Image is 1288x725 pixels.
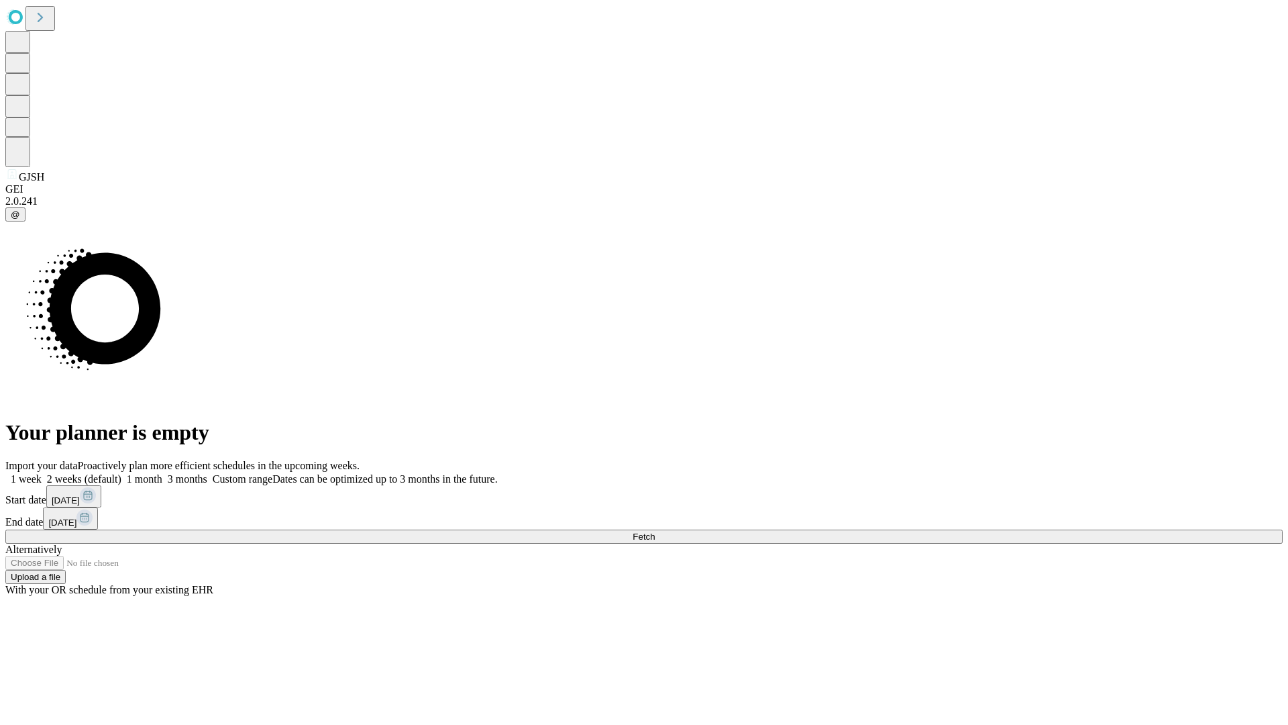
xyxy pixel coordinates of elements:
div: End date [5,507,1283,530]
span: Proactively plan more efficient schedules in the upcoming weeks. [78,460,360,471]
span: [DATE] [48,518,76,528]
span: 1 week [11,473,42,485]
div: 2.0.241 [5,195,1283,207]
span: 2 weeks (default) [47,473,121,485]
div: GEI [5,183,1283,195]
span: [DATE] [52,495,80,505]
span: 3 months [168,473,207,485]
button: Fetch [5,530,1283,544]
button: Upload a file [5,570,66,584]
span: With your OR schedule from your existing EHR [5,584,213,595]
span: GJSH [19,171,44,183]
h1: Your planner is empty [5,420,1283,445]
span: Alternatively [5,544,62,555]
span: Fetch [633,532,655,542]
span: 1 month [127,473,162,485]
span: Dates can be optimized up to 3 months in the future. [272,473,497,485]
span: Custom range [213,473,272,485]
div: Start date [5,485,1283,507]
span: Import your data [5,460,78,471]
button: [DATE] [46,485,101,507]
button: @ [5,207,25,222]
button: [DATE] [43,507,98,530]
span: @ [11,209,20,220]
